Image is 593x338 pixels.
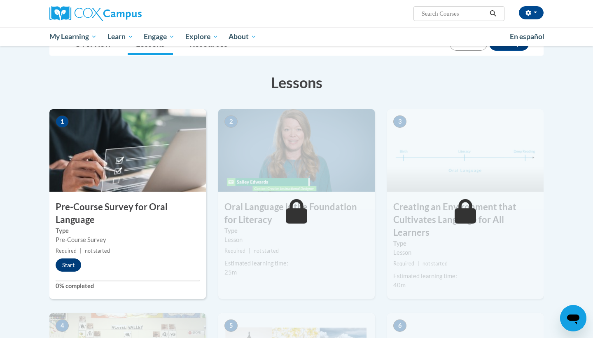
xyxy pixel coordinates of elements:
span: not started [254,248,279,254]
span: Learn [107,32,133,42]
a: Engage [138,27,180,46]
span: Required [224,248,245,254]
span: 4 [56,319,69,332]
span: 5 [224,319,238,332]
div: Estimated learning time: [393,272,537,281]
span: not started [85,248,110,254]
label: Type [56,226,200,235]
input: Search Courses [421,9,487,19]
h3: Pre-Course Survey for Oral Language [49,201,206,226]
span: | [80,248,82,254]
span: Explore [185,32,218,42]
a: Explore [180,27,224,46]
label: Type [393,239,537,248]
span: 6 [393,319,406,332]
button: Account Settings [519,6,544,19]
img: Course Image [387,109,544,192]
span: Required [393,261,414,267]
span: | [418,261,419,267]
h3: Oral Language is the Foundation for Literacy [218,201,375,226]
span: En español [510,32,544,41]
a: Learn [102,27,139,46]
span: 2 [224,115,238,128]
h3: Lessons [49,72,544,93]
h3: Creating an Environment that Cultivates Language for All Learners [387,201,544,239]
span: About [229,32,257,42]
div: Pre-Course Survey [56,235,200,244]
iframe: Button to launch messaging window [560,305,586,331]
label: 0% completed [56,282,200,291]
span: not started [423,261,448,267]
span: 40m [393,282,406,289]
div: Lesson [393,248,537,257]
img: Cox Campus [49,6,142,21]
a: My Learning [44,27,102,46]
button: Search [487,9,499,19]
span: Required [56,248,77,254]
img: Course Image [49,109,206,192]
span: | [249,248,250,254]
div: Estimated learning time: [224,259,369,268]
span: 1 [56,115,69,128]
div: Lesson [224,235,369,244]
a: About [224,27,262,46]
a: Cox Campus [49,6,206,21]
img: Course Image [218,109,375,192]
span: Engage [144,32,175,42]
label: Type [224,226,369,235]
span: My Learning [49,32,97,42]
button: Start [56,258,81,272]
span: 25m [224,269,237,276]
a: En español [504,28,550,45]
div: Main menu [37,27,556,46]
span: 3 [393,115,406,128]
